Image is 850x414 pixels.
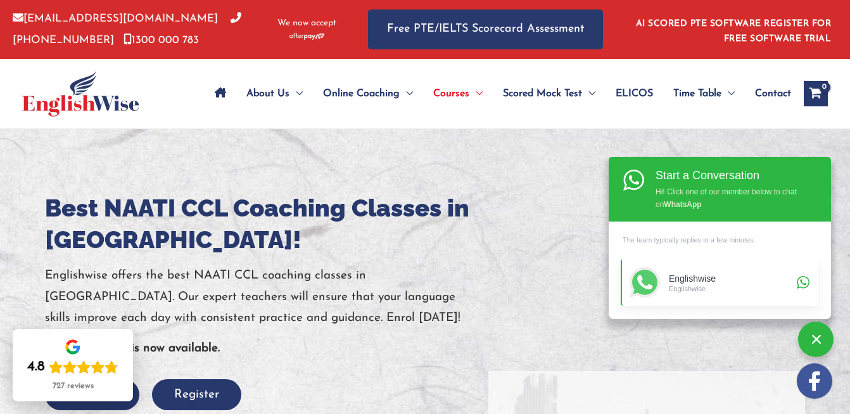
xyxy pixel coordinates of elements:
[656,183,804,211] div: Hi! Click one of our member below to chat on
[669,284,793,292] div: Englishwise
[236,72,313,116] a: About UsMenu Toggle
[289,33,324,40] img: Afterpay-Logo
[313,72,423,116] a: Online CoachingMenu Toggle
[621,230,818,251] div: The team typically replies in a few minutes.
[323,72,400,116] span: Online Coaching
[797,363,832,399] img: white-facebook.png
[664,200,701,209] strong: WhatsApp
[433,72,469,116] span: Courses
[246,72,289,116] span: About Us
[289,72,303,116] span: Menu Toggle
[503,72,582,116] span: Scored Mock Test
[621,260,818,306] a: EnglishwiseEnglishwise
[45,192,488,256] h1: Best NAATI CCL Coaching Classes in [GEOGRAPHIC_DATA]!
[13,13,241,45] a: [PHONE_NUMBER]
[636,19,832,44] a: AI SCORED PTE SOFTWARE REGISTER FOR FREE SOFTWARE TRIAL
[616,72,653,116] span: ELICOS
[400,72,413,116] span: Menu Toggle
[152,389,241,401] a: Register
[663,72,745,116] a: Time TableMenu Toggle
[755,72,791,116] span: Contact
[745,72,791,116] a: Contact
[469,72,483,116] span: Menu Toggle
[673,72,721,116] span: Time Table
[582,72,595,116] span: Menu Toggle
[22,71,139,116] img: cropped-ew-logo
[493,72,606,116] a: Scored Mock TestMenu Toggle
[804,81,828,106] a: View Shopping Cart, empty
[27,358,118,376] div: Rating: 4.8 out of 5
[27,358,45,376] div: 4.8
[368,9,603,49] a: Free PTE/IELTS Scorecard Assessment
[628,9,837,50] aside: Header Widget 1
[606,72,663,116] a: ELICOS
[656,166,804,183] div: Start a Conversation
[721,72,735,116] span: Menu Toggle
[205,72,791,116] nav: Site Navigation: Main Menu
[277,17,336,30] span: We now accept
[669,273,793,284] div: Englishwise
[131,342,220,354] b: is now available.
[45,265,488,329] p: Englishwise offers the best NAATI CCL coaching classes in [GEOGRAPHIC_DATA]. Our expert teachers ...
[13,13,218,24] a: [EMAIL_ADDRESS][DOMAIN_NAME]
[152,379,241,410] button: Register
[423,72,493,116] a: CoursesMenu Toggle
[53,381,94,391] div: 727 reviews
[124,35,199,46] a: 1300 000 783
